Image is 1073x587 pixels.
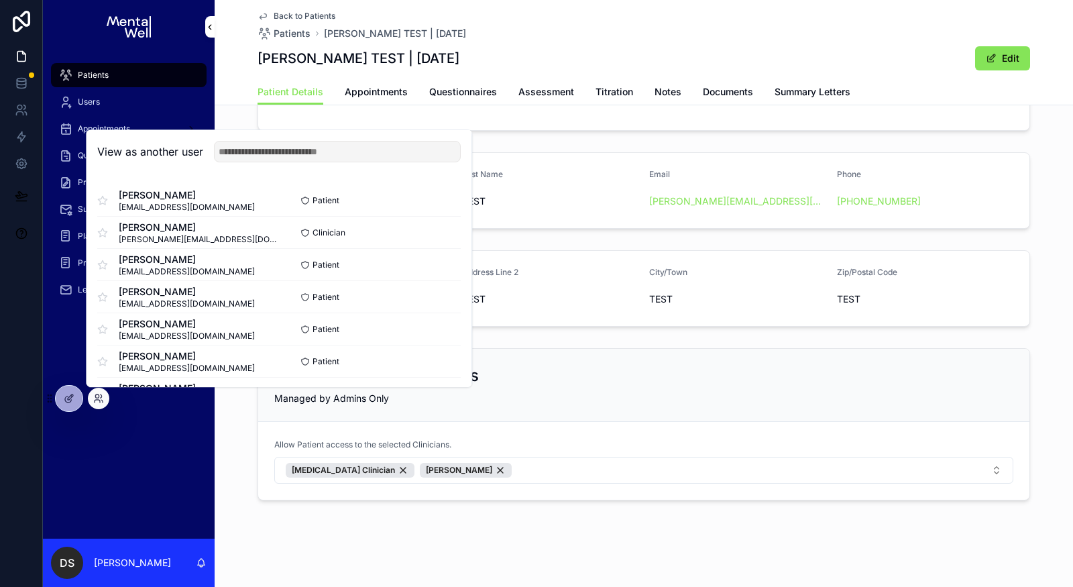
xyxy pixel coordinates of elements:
img: App logo [107,16,150,38]
a: Patients [258,27,310,40]
span: Address Line 2 [462,267,518,277]
span: [EMAIL_ADDRESS][DOMAIN_NAME] [119,363,255,374]
a: Prescriptions [51,170,207,195]
span: Platform Terms of Use [78,231,163,242]
span: Zip/Postal Code [837,267,897,277]
span: [PERSON_NAME] [119,189,255,202]
span: Summary Letters [775,85,850,99]
span: [MEDICAL_DATA] Clinician [292,465,395,476]
a: Appointments [345,80,408,107]
span: TEST [649,292,826,306]
span: Questionnaires [78,150,135,161]
span: Patient [313,292,339,303]
button: Edit [975,46,1030,70]
span: Users [78,97,100,107]
a: [PHONE_NUMBER] [837,195,921,208]
a: Questionnaires [429,80,497,107]
span: [EMAIL_ADDRESS][DOMAIN_NAME] [119,331,255,341]
span: [PERSON_NAME] [119,285,255,299]
span: Notes [655,85,681,99]
span: DS [60,555,74,571]
a: Summary Letters [775,80,850,107]
span: Titration [596,85,633,99]
span: Patient [313,195,339,206]
span: Documents [703,85,753,99]
a: Users [51,90,207,114]
a: Appointments [51,117,207,141]
span: Managed by Admins Only [274,392,389,404]
span: [PERSON_NAME] [119,350,255,363]
span: [EMAIL_ADDRESS][DOMAIN_NAME] [119,266,255,277]
a: Privacy Policy [51,251,207,275]
a: Back to Patients [258,11,335,21]
span: [EMAIL_ADDRESS][DOMAIN_NAME] [119,202,255,213]
span: Assessment [518,85,574,99]
span: Privacy Policy [78,258,133,268]
a: Patient Details [258,80,323,105]
span: Appointments [78,123,130,134]
p: [PERSON_NAME] [94,556,171,570]
h1: [PERSON_NAME] TEST | [DATE] [258,49,459,68]
span: Back to Patients [274,11,335,21]
a: Questionnaires [51,144,207,168]
span: [PERSON_NAME][EMAIL_ADDRESS][DOMAIN_NAME] [119,234,279,245]
div: scrollable content [43,54,215,319]
span: Patient [313,260,339,270]
span: Patient [313,356,339,367]
button: Select Button [274,457,1013,484]
a: Assessment [518,80,574,107]
span: Letters [78,284,105,295]
a: Documents [703,80,753,107]
a: Notes [655,80,681,107]
span: Patient Details [258,85,323,99]
span: Phone [837,169,861,179]
span: Patients [78,70,109,81]
span: Prescriptions [78,177,128,188]
a: [PERSON_NAME][EMAIL_ADDRESS][DOMAIN_NAME] [649,195,826,208]
a: Letters [51,278,207,302]
span: TEST [837,292,1014,306]
span: Support [78,204,108,215]
h2: View as another user [97,144,203,160]
button: Unselect 37 [286,463,414,478]
span: Patient [313,324,339,335]
span: TEST [462,292,639,306]
span: Email [649,169,670,179]
span: City/Town [649,267,687,277]
span: [PERSON_NAME] [119,317,255,331]
span: TEST [462,195,639,208]
span: [PERSON_NAME] [119,221,279,234]
a: Support [51,197,207,221]
span: [EMAIL_ADDRESS][DOMAIN_NAME] [119,299,255,309]
a: Platform Terms of Use [51,224,207,248]
span: [PERSON_NAME] [119,382,279,395]
a: [PERSON_NAME] TEST | [DATE] [324,27,466,40]
span: [PERSON_NAME] [119,253,255,266]
span: Appointments [345,85,408,99]
a: Patients [51,63,207,87]
span: Last Name [462,169,503,179]
span: Questionnaires [429,85,497,99]
button: Unselect 447 [420,463,512,478]
span: Allow Patient access to the selected Clinicians. [274,439,451,450]
span: [PERSON_NAME] [426,465,492,476]
span: Patients [274,27,310,40]
a: Titration [596,80,633,107]
span: Clinician [313,227,345,238]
